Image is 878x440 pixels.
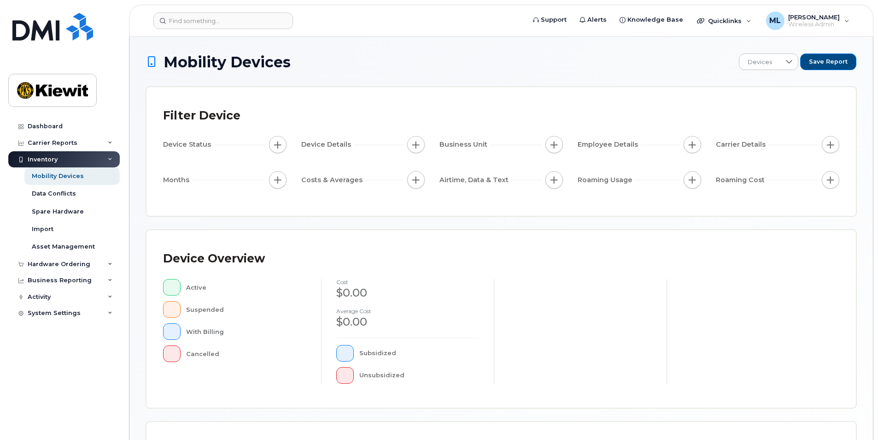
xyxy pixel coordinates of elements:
[439,175,511,185] span: Airtime, Data & Text
[809,58,848,66] span: Save Report
[439,140,490,149] span: Business Unit
[800,54,856,70] button: Save Report
[739,54,780,71] span: Devices
[301,175,365,185] span: Costs & Averages
[186,279,307,296] div: Active
[301,140,354,149] span: Device Details
[186,301,307,318] div: Suspended
[336,314,479,330] div: $0.00
[716,140,768,149] span: Carrier Details
[716,175,767,185] span: Roaming Cost
[186,323,307,340] div: With Billing
[336,279,479,285] h4: cost
[163,175,192,185] span: Months
[336,285,479,301] div: $0.00
[578,175,635,185] span: Roaming Usage
[359,367,480,384] div: Unsubsidized
[186,345,307,362] div: Cancelled
[163,104,240,128] div: Filter Device
[336,308,479,314] h4: Average cost
[163,247,265,271] div: Device Overview
[578,140,641,149] span: Employee Details
[359,345,480,362] div: Subsidized
[163,140,214,149] span: Device Status
[164,54,291,70] span: Mobility Devices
